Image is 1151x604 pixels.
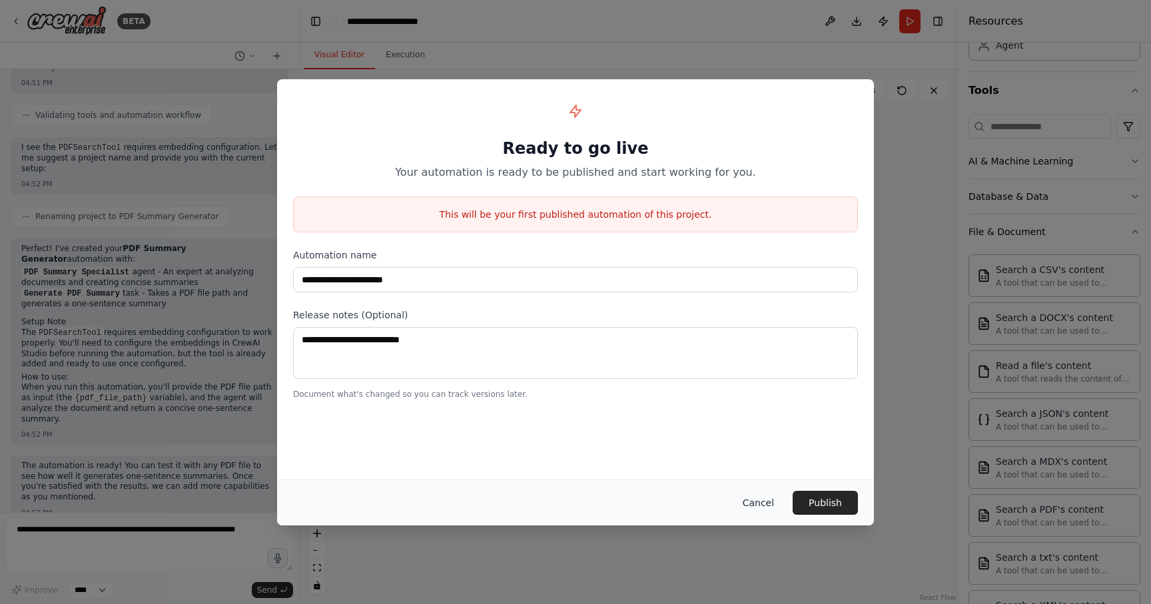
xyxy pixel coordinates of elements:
[293,248,858,262] label: Automation name
[293,389,858,400] p: Document what's changed so you can track versions later.
[294,208,857,221] p: This will be your first published automation of this project.
[793,491,858,515] button: Publish
[293,308,858,322] label: Release notes (Optional)
[293,138,858,159] h1: Ready to go live
[732,491,785,515] button: Cancel
[293,164,858,180] p: Your automation is ready to be published and start working for you.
